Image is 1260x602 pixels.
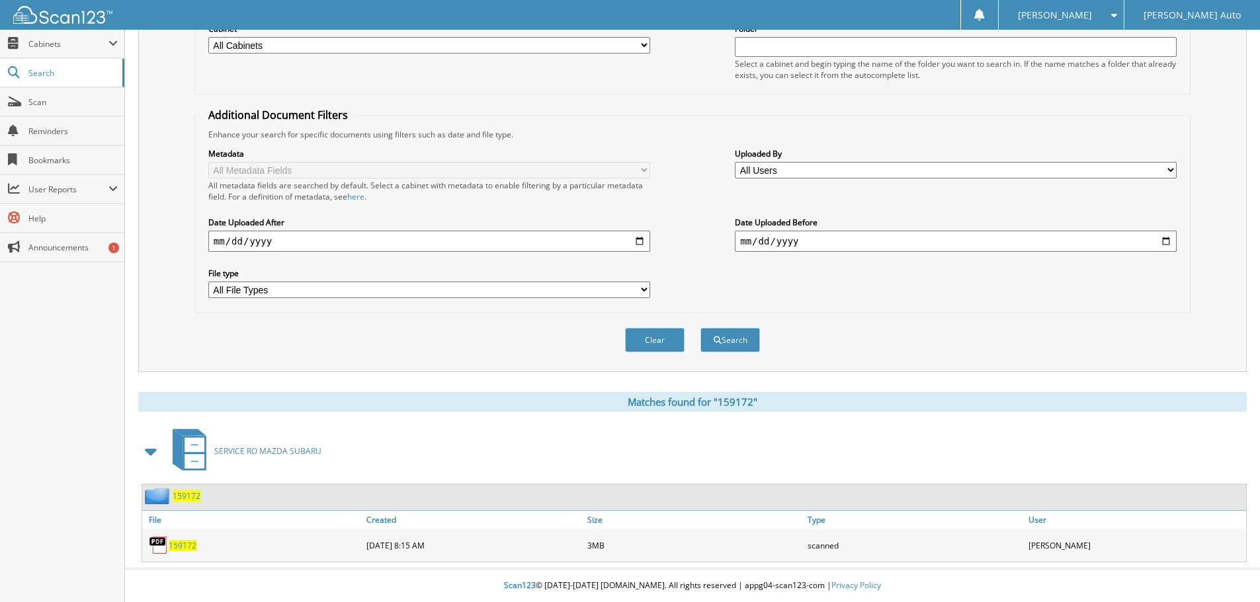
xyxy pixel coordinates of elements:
span: Scan123 [504,580,536,591]
span: Reminders [28,126,118,137]
label: Date Uploaded Before [735,217,1177,228]
div: Matches found for "159172" [138,392,1247,412]
label: Date Uploaded After [208,217,650,228]
span: [PERSON_NAME] Auto [1144,11,1241,19]
div: © [DATE]-[DATE] [DOMAIN_NAME]. All rights reserved | appg04-scan123-com | [125,570,1260,602]
span: Search [28,67,116,79]
div: [DATE] 8:15 AM [363,532,584,558]
div: scanned [804,532,1025,558]
input: start [208,231,650,252]
div: 1 [108,243,119,253]
input: end [735,231,1177,252]
a: Created [363,511,584,529]
a: SERVICE RO MAZDA SUBARU [165,425,321,477]
legend: Additional Document Filters [202,108,355,122]
div: [PERSON_NAME] [1025,532,1246,558]
label: Uploaded By [735,148,1177,159]
span: Help [28,213,118,224]
a: 159172 [169,540,196,551]
a: Size [584,511,805,529]
label: Metadata [208,148,650,159]
a: Type [804,511,1025,529]
span: Cabinets [28,38,108,50]
span: User Reports [28,184,108,195]
a: Privacy Policy [831,580,881,591]
a: 159172 [173,490,200,502]
span: Bookmarks [28,155,118,166]
span: Scan [28,96,118,108]
a: User [1025,511,1246,529]
button: Search [700,328,760,352]
button: Clear [625,328,685,352]
img: scan123-logo-white.svg [13,6,112,24]
img: PDF.png [149,535,169,555]
div: All metadata fields are searched by default. Select a cabinet with metadata to enable filtering b... [208,180,650,202]
span: SERVICE RO MAZDA SUBARU [214,445,321,457]
span: [PERSON_NAME] [1018,11,1092,19]
div: 3MB [584,532,805,558]
img: folder2.png [145,488,173,504]
a: File [142,511,363,529]
a: here [347,191,364,202]
div: Select a cabinet and begin typing the name of the folder you want to search in. If the name match... [735,58,1177,81]
label: File type [208,268,650,279]
span: Announcements [28,242,118,253]
div: Enhance your search for specific documents using filters such as date and file type. [202,129,1183,140]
